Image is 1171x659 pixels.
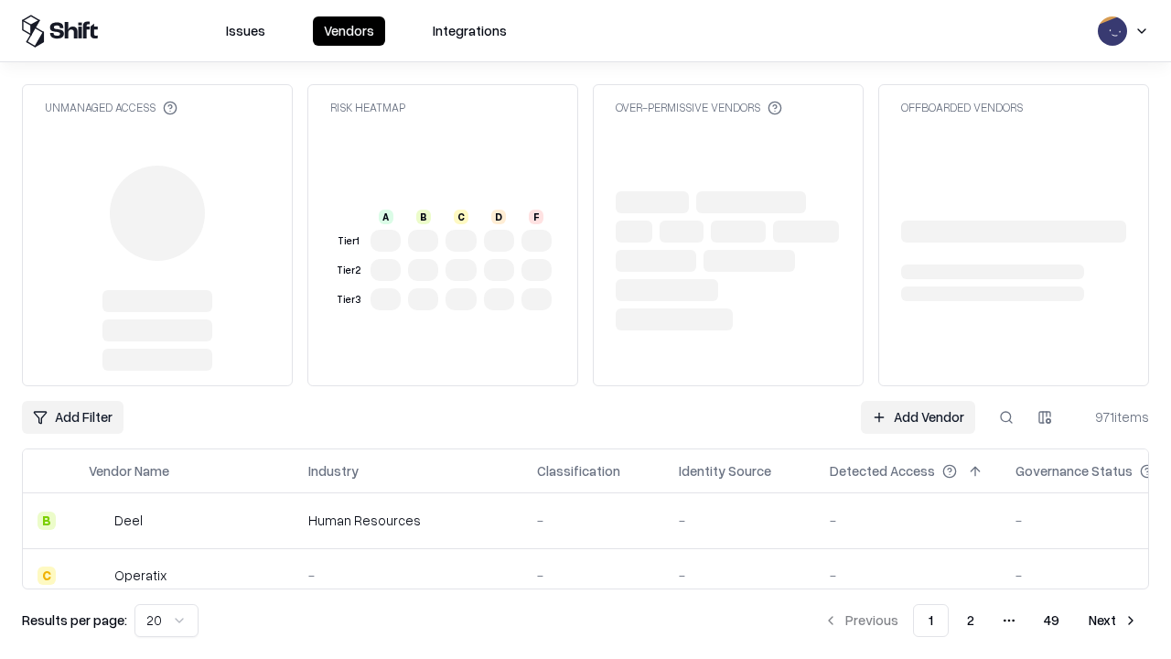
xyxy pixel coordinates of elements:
div: A [379,210,393,224]
img: Operatix [89,567,107,585]
button: Vendors [313,16,385,46]
img: Deel [89,512,107,530]
button: Integrations [422,16,518,46]
div: Vendor Name [89,461,169,481]
div: Risk Heatmap [330,100,405,115]
div: - [679,511,800,530]
a: Add Vendor [861,401,975,434]
nav: pagination [812,604,1149,637]
div: D [491,210,506,224]
div: Tier 3 [334,292,363,308]
div: Tier 1 [334,233,363,249]
div: - [830,511,986,530]
button: Add Filter [22,401,124,434]
div: - [537,566,650,585]
div: - [308,566,508,585]
div: Detected Access [830,461,935,481]
button: 2 [952,604,989,637]
div: Tier 2 [334,263,363,278]
div: Classification [537,461,620,481]
div: - [679,566,800,585]
div: Unmanaged Access [45,100,177,115]
div: Governance Status [1015,461,1133,481]
div: Identity Source [679,461,771,481]
div: B [38,512,56,530]
div: - [830,566,986,585]
div: C [38,567,56,585]
div: Operatix [114,566,167,585]
button: Issues [215,16,276,46]
button: 1 [913,604,949,637]
button: Next [1078,604,1149,637]
div: B [416,210,431,224]
div: Industry [308,461,359,481]
div: Deel [114,511,143,530]
div: Human Resources [308,511,508,530]
div: C [454,210,468,224]
div: F [529,210,543,224]
div: Over-Permissive Vendors [616,100,782,115]
div: Offboarded Vendors [901,100,1023,115]
div: - [537,511,650,530]
div: 971 items [1076,407,1149,427]
p: Results per page: [22,610,127,630]
button: 49 [1029,604,1074,637]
